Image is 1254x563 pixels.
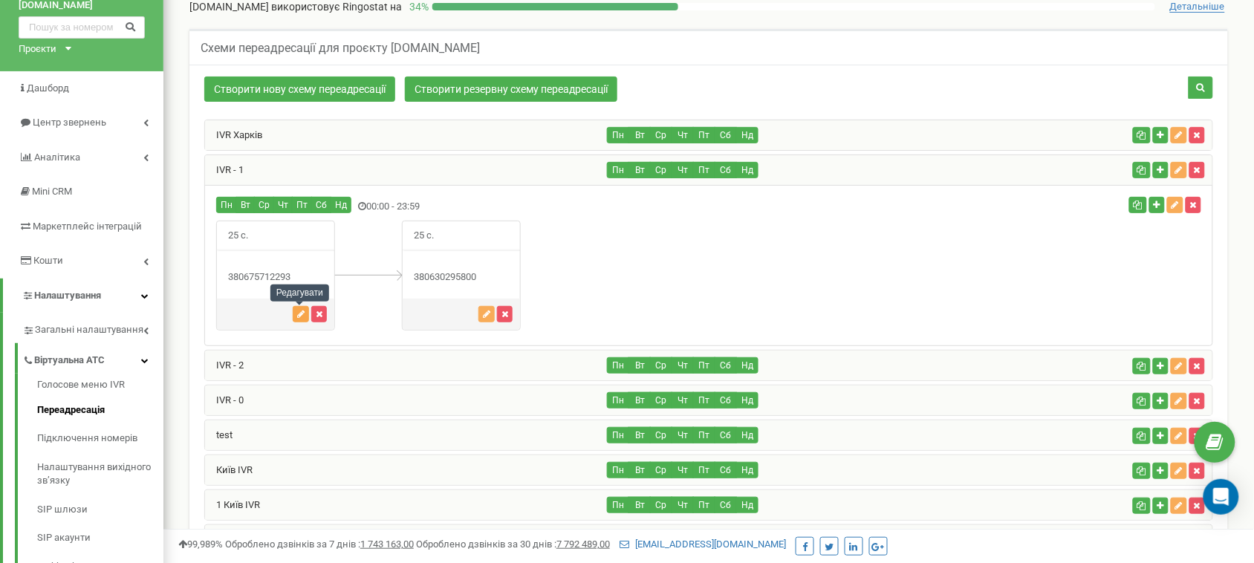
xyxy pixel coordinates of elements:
[736,462,758,478] button: Нд
[205,464,253,475] a: Київ IVR
[205,359,244,371] a: IVR - 2
[27,82,69,94] span: Дашборд
[672,357,694,374] button: Чт
[650,357,672,374] button: Ср
[556,538,610,550] u: 7 792 489,00
[270,284,329,302] div: Редагувати
[205,129,262,140] a: IVR Харків
[715,357,737,374] button: Сб
[672,462,694,478] button: Чт
[205,394,244,406] a: IVR - 0
[607,162,629,178] button: Пн
[693,357,715,374] button: Пт
[628,427,651,443] button: Вт
[672,497,694,513] button: Чт
[693,497,715,513] button: Пт
[217,270,334,284] div: 380675712293
[34,152,80,163] span: Аналiтика
[672,162,694,178] button: Чт
[620,538,786,550] a: [EMAIL_ADDRESS][DOMAIN_NAME]
[715,427,737,443] button: Сб
[403,221,445,250] span: 25 с.
[271,1,402,13] span: використовує Ringostat на
[216,197,237,213] button: Пн
[628,497,651,513] button: Вт
[715,127,737,143] button: Сб
[693,162,715,178] button: Пт
[715,497,737,513] button: Сб
[650,162,672,178] button: Ср
[32,186,72,197] span: Mini CRM
[693,127,715,143] button: Пт
[236,197,255,213] button: Вт
[607,127,629,143] button: Пн
[37,378,163,396] a: Голосове меню IVR
[178,538,223,550] span: 99,989%
[19,42,56,56] div: Проєкти
[205,429,233,440] a: test
[33,117,106,128] span: Центр звернень
[204,77,395,102] a: Створити нову схему переадресації
[715,162,737,178] button: Сб
[217,221,259,250] span: 25 с.
[650,127,672,143] button: Ср
[715,462,737,478] button: Сб
[628,392,651,409] button: Вт
[736,392,758,409] button: Нд
[628,357,651,374] button: Вт
[693,427,715,443] button: Пт
[37,424,163,453] a: Підключення номерів
[360,538,414,550] u: 1 743 163,00
[672,127,694,143] button: Чт
[201,42,480,55] h5: Схеми переадресації для проєкту [DOMAIN_NAME]
[650,497,672,513] button: Ср
[672,392,694,409] button: Чт
[331,197,351,213] button: Нд
[736,127,758,143] button: Нд
[607,497,629,513] button: Пн
[693,462,715,478] button: Пт
[607,357,629,374] button: Пн
[736,427,758,443] button: Нд
[628,462,651,478] button: Вт
[22,343,163,374] a: Віртуальна АТС
[650,392,672,409] button: Ср
[628,162,651,178] button: Вт
[1170,1,1225,13] span: Детальніше
[292,197,312,213] button: Пт
[607,427,629,443] button: Пн
[715,392,737,409] button: Сб
[37,524,163,553] a: SIP акаунти
[1203,479,1239,515] div: Open Intercom Messenger
[33,255,63,266] span: Кошти
[736,357,758,374] button: Нд
[273,197,293,213] button: Чт
[650,427,672,443] button: Ср
[254,197,274,213] button: Ср
[37,495,163,524] a: SIP шлюзи
[736,162,758,178] button: Нд
[34,354,105,368] span: Віртуальна АТС
[628,127,651,143] button: Вт
[33,221,142,232] span: Маркетплейс інтеграцій
[672,427,694,443] button: Чт
[3,279,163,313] a: Налаштування
[403,270,520,284] div: 380630295800
[650,462,672,478] button: Ср
[37,396,163,425] a: Переадресація
[693,392,715,409] button: Пт
[35,323,143,337] span: Загальні налаштування
[607,392,629,409] button: Пн
[311,197,331,213] button: Сб
[34,290,101,301] span: Налаштування
[19,16,145,39] input: Пошук за номером
[37,453,163,495] a: Налаштування вихідного зв’язку
[205,197,877,217] div: 00:00 - 23:59
[607,462,629,478] button: Пн
[225,538,414,550] span: Оброблено дзвінків за 7 днів :
[22,313,163,343] a: Загальні налаштування
[736,497,758,513] button: Нд
[205,164,244,175] a: IVR - 1
[205,499,260,510] a: 1 Київ IVR
[1189,77,1213,99] button: Пошук схеми переадресації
